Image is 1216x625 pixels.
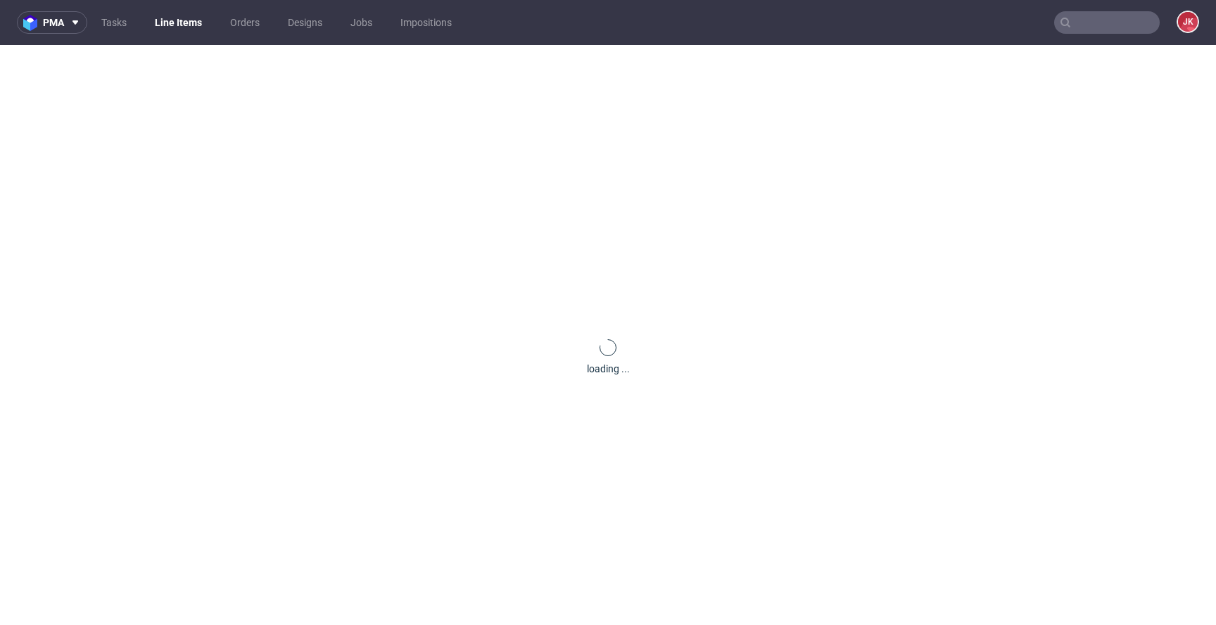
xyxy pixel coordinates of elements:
a: Designs [279,11,331,34]
a: Jobs [342,11,381,34]
figcaption: JK [1178,12,1198,32]
a: Tasks [93,11,135,34]
span: pma [43,18,64,27]
a: Line Items [146,11,210,34]
div: loading ... [587,362,630,376]
a: Orders [222,11,268,34]
a: Impositions [392,11,460,34]
img: logo [23,15,43,31]
button: pma [17,11,87,34]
